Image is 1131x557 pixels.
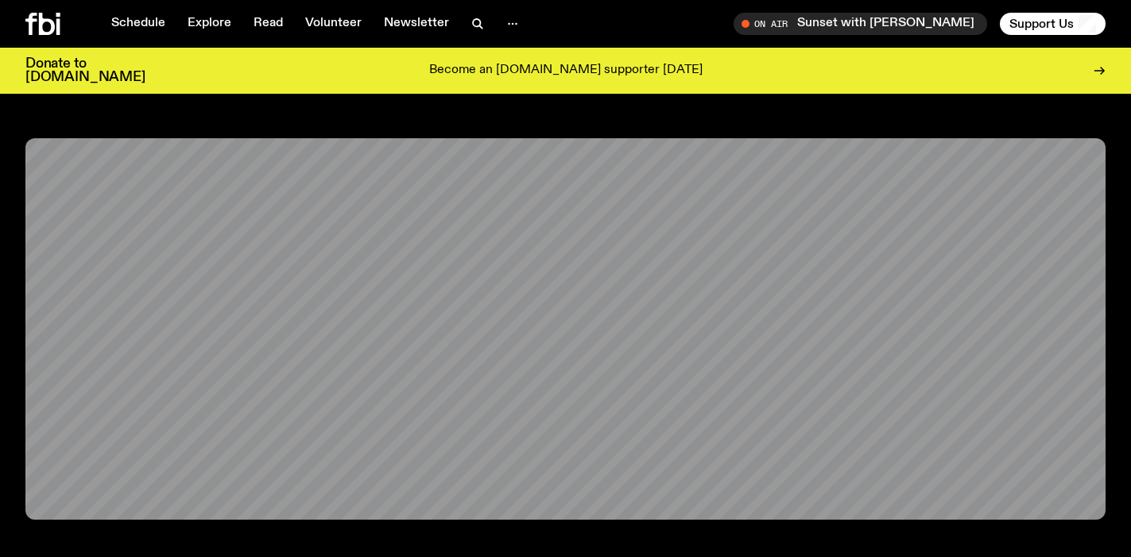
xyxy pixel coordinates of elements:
[244,13,292,35] a: Read
[1009,17,1074,31] span: Support Us
[734,13,987,35] button: On AirSunset with [PERSON_NAME]
[429,64,703,78] p: Become an [DOMAIN_NAME] supporter [DATE]
[374,13,459,35] a: Newsletter
[1000,13,1106,35] button: Support Us
[25,57,145,84] h3: Donate to [DOMAIN_NAME]
[296,13,371,35] a: Volunteer
[178,13,241,35] a: Explore
[102,13,175,35] a: Schedule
